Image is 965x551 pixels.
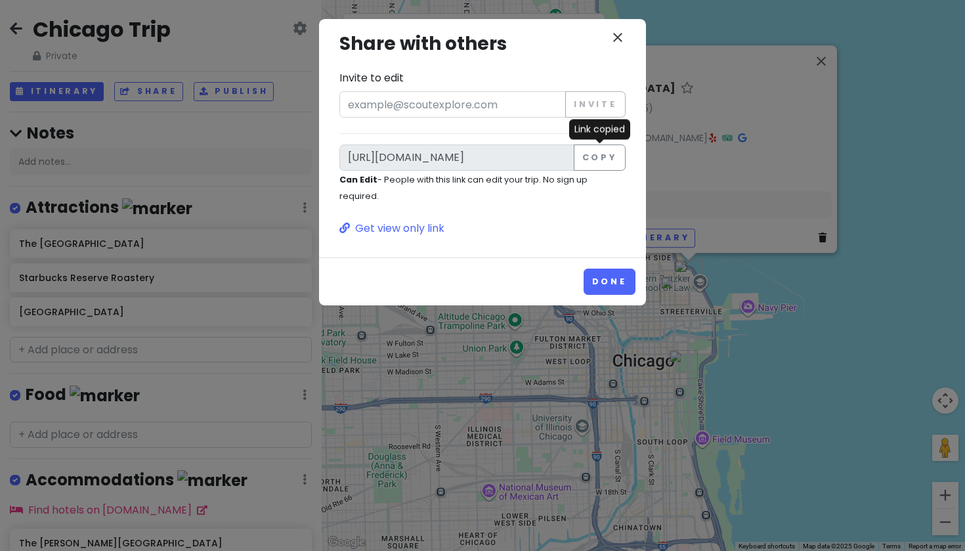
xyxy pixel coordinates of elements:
label: Invite to edit [339,70,404,87]
i: close [610,30,626,45]
input: example@scoutexplore.com [339,91,566,118]
button: Done [584,269,635,294]
button: Invite [565,91,626,118]
input: Link to edit [339,144,574,171]
small: - People with this link can edit your trip. No sign up required. [339,174,588,202]
button: close [610,30,626,48]
h3: Share with others [339,30,626,59]
strong: Can Edit [339,174,377,185]
a: Get view only link [339,220,626,237]
button: Copy [574,144,626,171]
div: Link copied [569,120,630,139]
